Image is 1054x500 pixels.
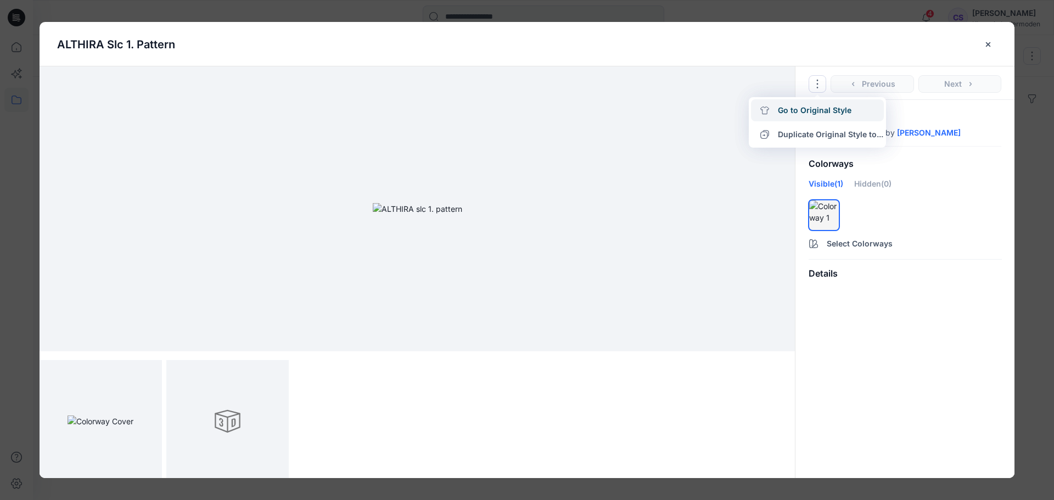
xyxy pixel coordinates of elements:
a: Go to Original Style [751,99,884,121]
button: Options [809,75,826,93]
div: Hidden (0) [854,178,892,198]
div: Colorways [795,150,1014,178]
p: Version 1 [809,113,1001,122]
div: There must be at least one visible colorway [820,201,838,219]
button: Select Colorways [795,233,1014,250]
button: close-btn [980,36,997,53]
a: [PERSON_NAME] [897,128,961,137]
button: Duplicate Original Style to... [751,123,884,145]
img: ALTHIRA slc 1. pattern [373,203,462,215]
div: Posted [DATE] 07:19 by [809,128,1001,137]
img: Colorway Cover [68,415,133,427]
div: Visible (1) [809,178,843,198]
div: Details [795,260,1014,288]
p: ALTHIRA slc 1. pattern [57,36,175,53]
div: hide/show colorwayColorway 1 [809,200,839,231]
